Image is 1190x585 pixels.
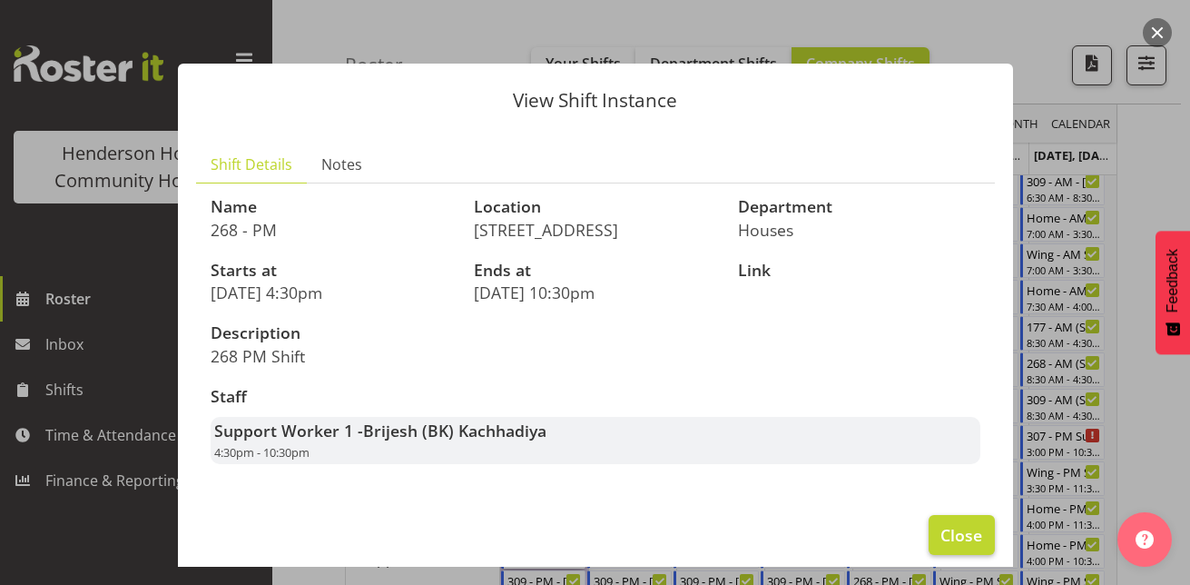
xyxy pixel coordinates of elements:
[211,154,292,175] span: Shift Details
[738,262,980,280] h3: Link
[214,420,546,441] strong: Support Worker 1 -
[940,523,982,547] span: Close
[1156,231,1190,354] button: Feedback - Show survey
[211,346,585,366] p: 268 PM Shift
[211,220,453,240] p: 268 - PM
[214,444,310,461] span: 4:30pm - 10:30pm
[363,420,546,441] span: Brijesh (BK) Kachhadiya
[1165,249,1181,312] span: Feedback
[196,91,995,110] p: View Shift Instance
[211,283,453,302] p: [DATE] 4:30pm
[474,220,716,240] p: [STREET_ADDRESS]
[474,262,716,280] h3: Ends at
[929,515,994,555] button: Close
[738,220,980,240] p: Houses
[1136,530,1154,549] img: help-xxl-2.png
[474,198,716,216] h3: Location
[474,283,716,302] p: [DATE] 10:30pm
[211,388,980,406] h3: Staff
[738,198,980,216] h3: Department
[211,262,453,280] h3: Starts at
[321,154,362,175] span: Notes
[211,324,585,342] h3: Description
[211,198,453,216] h3: Name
